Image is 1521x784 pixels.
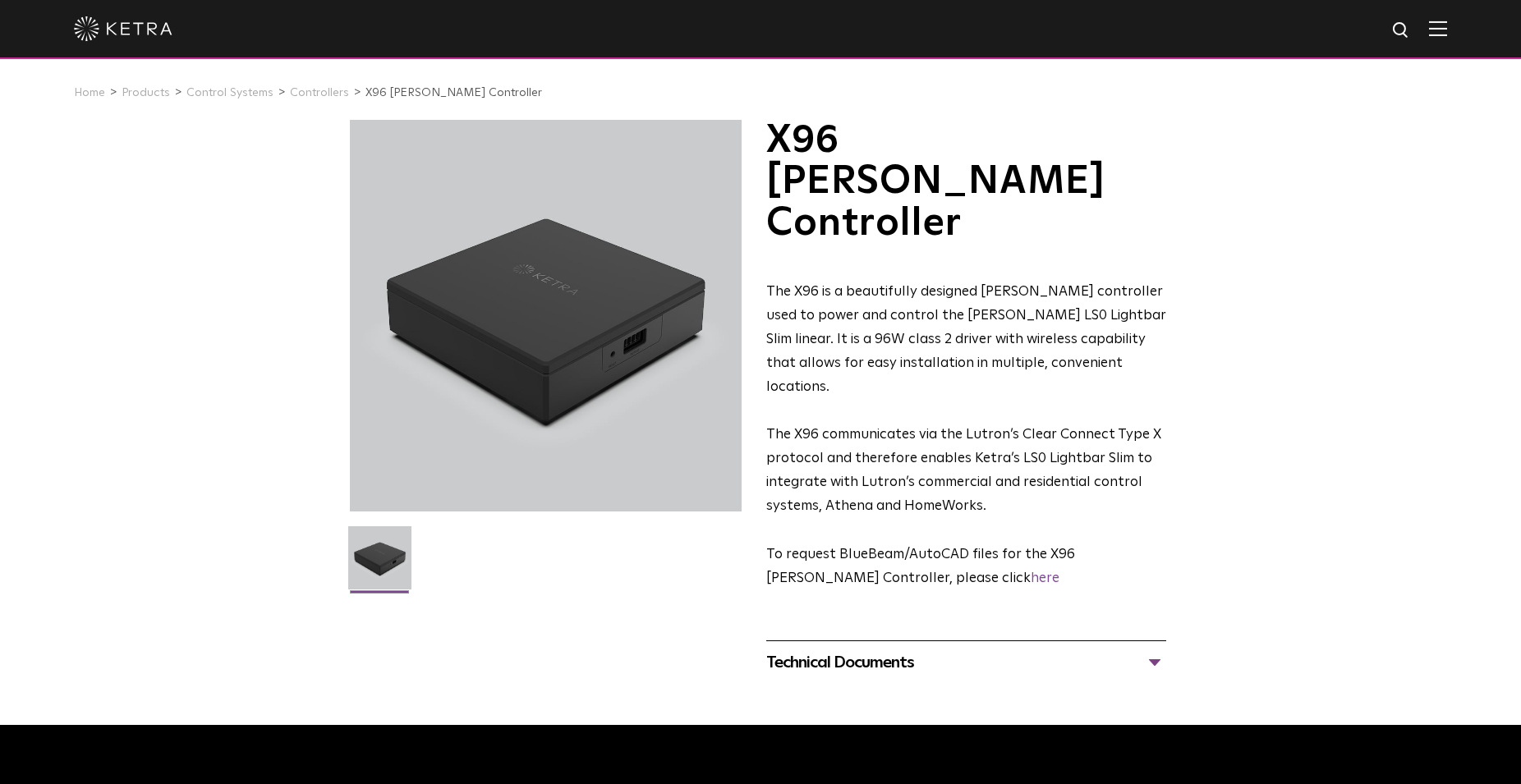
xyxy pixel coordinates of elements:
a: Control Systems [186,87,273,99]
span: The X96 communicates via the Lutron’s Clear Connect Type X protocol and therefore enables Ketra’s... [766,428,1161,513]
a: here [1031,571,1059,585]
a: Home [74,87,105,99]
a: Controllers [290,87,349,99]
h1: X96 [PERSON_NAME] Controller [766,120,1166,244]
span: ​To request BlueBeam/AutoCAD files for the X96 [PERSON_NAME] Controller, please click [766,548,1075,585]
span: The X96 is a beautifully designed [PERSON_NAME] controller used to power and control the [PERSON_... [766,285,1166,394]
div: Technical Documents [766,649,1166,676]
a: X96 [PERSON_NAME] Controller [365,87,542,99]
a: Products [122,87,170,99]
img: ketra-logo-2019-white [74,16,172,41]
img: search icon [1391,21,1412,41]
img: Hamburger%20Nav.svg [1429,21,1447,36]
img: X96-Controller-2021-Web-Square [348,526,411,602]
